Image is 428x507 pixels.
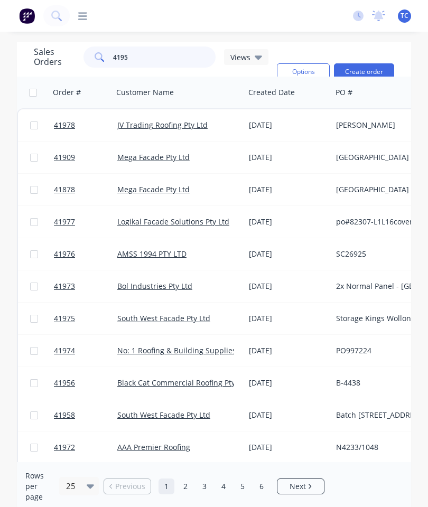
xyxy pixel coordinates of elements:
[25,471,54,502] span: Rows per page
[277,481,324,492] a: Next page
[54,410,75,420] span: 41958
[54,378,75,388] span: 41956
[117,345,236,355] a: No: 1 Roofing & Building Supplies
[54,270,117,302] a: 41973
[248,87,295,98] div: Created Date
[117,120,208,130] a: JV Trading Roofing Pty Ltd
[53,87,81,98] div: Order #
[54,431,117,463] a: 41972
[54,109,117,141] a: 41978
[249,152,328,163] div: [DATE]
[249,281,328,292] div: [DATE]
[336,87,352,98] div: PO #
[249,249,328,259] div: [DATE]
[249,120,328,130] div: [DATE]
[54,142,117,173] a: 41909
[249,442,328,453] div: [DATE]
[117,313,210,323] a: South West Facade Pty Ltd
[117,410,210,420] a: South West Facade Pty Ltd
[54,399,117,431] a: 41958
[54,313,75,324] span: 41975
[54,184,75,195] span: 41878
[197,478,212,494] a: Page 3
[216,478,231,494] a: Page 4
[290,481,306,492] span: Next
[117,378,248,388] a: Black Cat Commercial Roofing Pty Ltd
[54,345,75,356] span: 41974
[178,478,193,494] a: Page 2
[401,11,408,21] span: TC
[19,8,35,24] img: Factory
[113,46,216,68] input: Search...
[34,47,75,67] h1: Sales Orders
[249,410,328,420] div: [DATE]
[54,206,117,238] a: 41977
[117,281,192,291] a: Bol Industries Pty Ltd
[254,478,269,494] a: Page 6
[54,120,75,130] span: 41978
[334,63,394,80] button: Create order
[54,152,75,163] span: 41909
[54,217,75,227] span: 41977
[249,184,328,195] div: [DATE]
[116,87,174,98] div: Customer Name
[117,442,190,452] a: AAA Premier Roofing
[54,303,117,334] a: 41975
[159,478,174,494] a: Page 1 is your current page
[249,345,328,356] div: [DATE]
[54,174,117,205] a: 41878
[54,442,75,453] span: 41972
[115,481,145,492] span: Previous
[54,281,75,292] span: 41973
[249,378,328,388] div: [DATE]
[54,335,117,367] a: 41974
[54,249,75,259] span: 41976
[277,63,330,80] button: Options
[117,249,187,259] a: AMSS 1994 PTY LTD
[249,313,328,324] div: [DATE]
[54,367,117,399] a: 41956
[230,52,250,63] span: Views
[99,478,329,494] ul: Pagination
[104,481,151,492] a: Previous page
[235,478,250,494] a: Page 5
[249,217,328,227] div: [DATE]
[117,152,190,162] a: Mega Facade Pty Ltd
[117,217,229,227] a: Logikal Facade Solutions Pty Ltd
[117,184,190,194] a: Mega Facade Pty Ltd
[54,238,117,270] a: 41976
